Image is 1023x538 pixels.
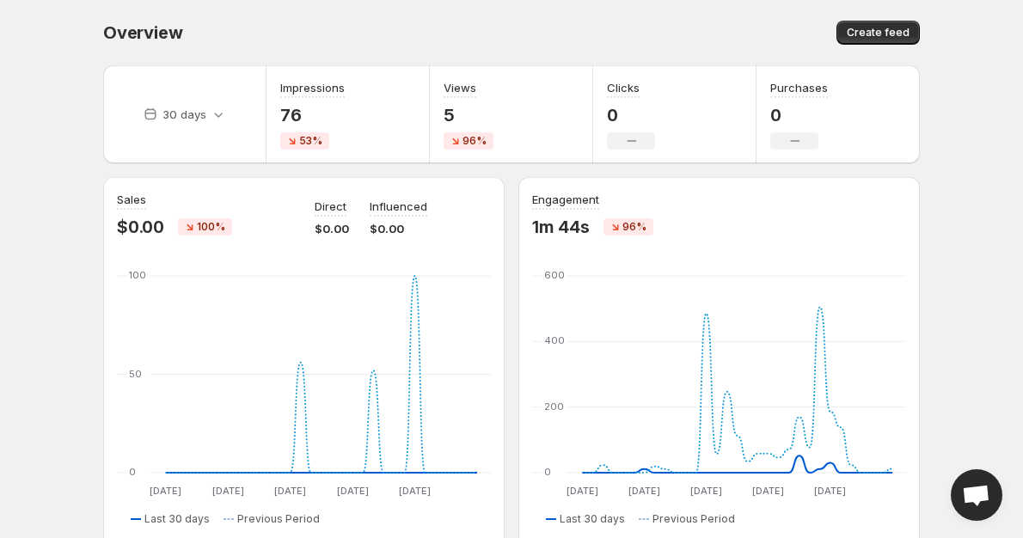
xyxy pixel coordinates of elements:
button: Create feed [836,21,920,45]
text: 100 [129,269,146,281]
text: [DATE] [567,485,598,497]
h3: Clicks [607,79,640,96]
text: 50 [129,368,142,380]
p: Influenced [370,198,427,215]
a: Open chat [951,469,1002,521]
p: 76 [280,105,345,125]
h3: Engagement [532,191,599,208]
text: [DATE] [628,485,660,497]
span: Overview [103,22,182,43]
text: [DATE] [752,485,784,497]
span: Previous Period [237,512,320,526]
text: [DATE] [690,485,722,497]
p: 0 [770,105,828,125]
text: 0 [544,466,551,478]
text: [DATE] [212,485,244,497]
span: Last 30 days [560,512,625,526]
p: $0.00 [117,217,164,237]
text: 0 [129,466,136,478]
h3: Impressions [280,79,345,96]
span: 96% [622,220,646,234]
p: $0.00 [370,220,427,237]
p: $0.00 [315,220,349,237]
p: Direct [315,198,346,215]
text: [DATE] [337,485,369,497]
text: 400 [544,334,565,346]
h3: Purchases [770,79,828,96]
h3: Sales [117,191,146,208]
span: Previous Period [652,512,735,526]
p: 5 [444,105,493,125]
p: 1m 44s [532,217,590,237]
span: 100% [197,220,225,234]
text: 200 [544,400,564,413]
p: 30 days [162,106,206,123]
text: [DATE] [399,485,431,497]
text: [DATE] [150,485,181,497]
span: 53% [299,134,322,148]
text: [DATE] [814,485,846,497]
h3: Views [444,79,476,96]
span: Create feed [847,26,910,40]
p: 0 [607,105,655,125]
span: 96% [462,134,487,148]
text: 600 [544,269,565,281]
span: Last 30 days [144,512,210,526]
text: [DATE] [274,485,306,497]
